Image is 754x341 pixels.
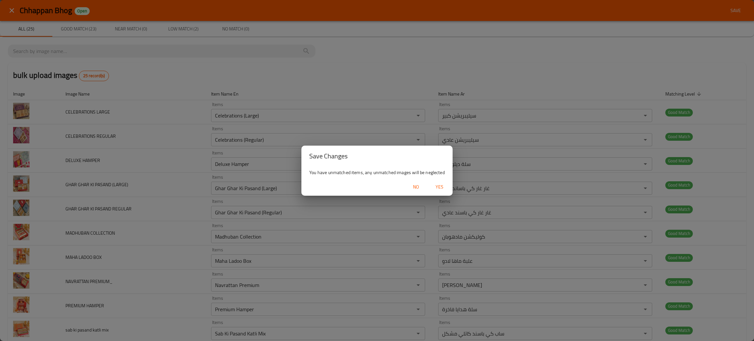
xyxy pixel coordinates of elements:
[301,167,453,178] div: You have unmatched items, any unmatched images will be neglected
[429,181,450,193] button: Yes
[309,151,445,161] h2: Save Changes
[432,183,447,191] span: Yes
[408,183,424,191] span: No
[405,181,426,193] button: No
